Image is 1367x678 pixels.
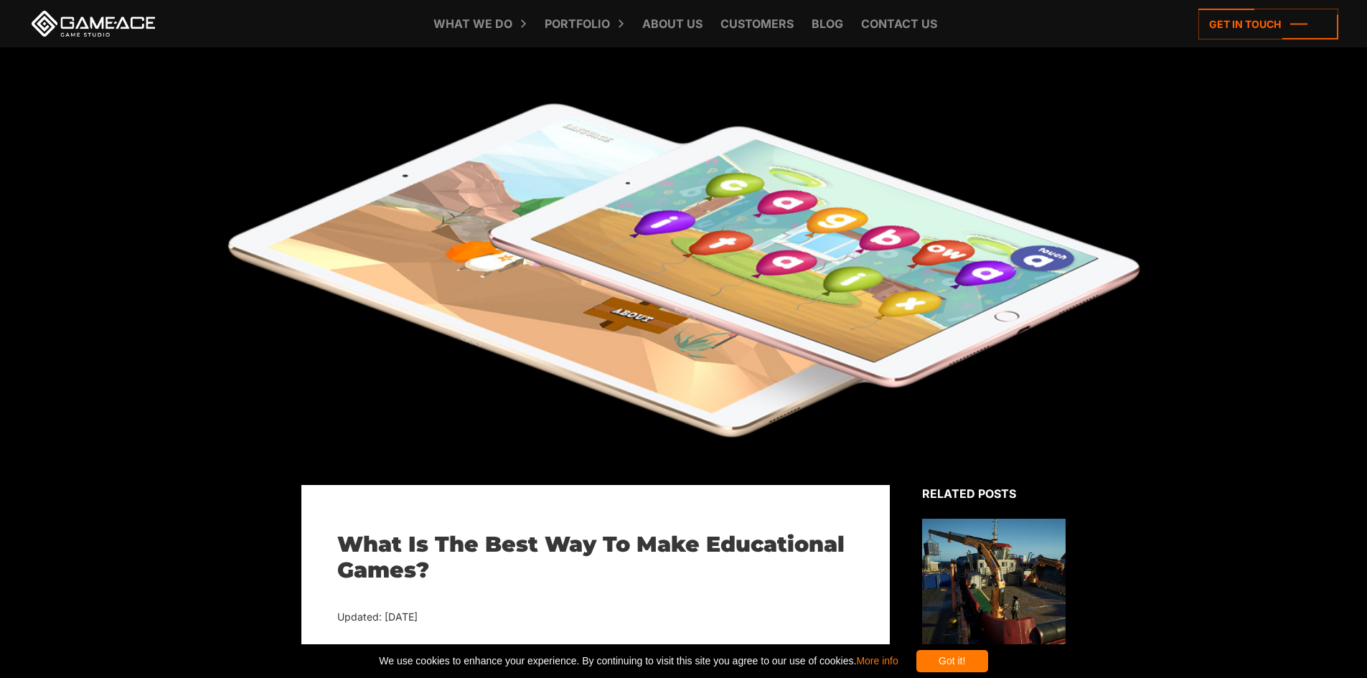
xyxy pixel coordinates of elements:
a: Get in touch [1198,9,1338,39]
h1: What Is The Best Way To Make Educational Games? [337,532,854,583]
a: More info [856,655,898,667]
div: Updated: [DATE] [337,608,854,626]
img: Related [922,519,1066,650]
span: We use cookies to enhance your experience. By continuing to visit this site you agree to our use ... [379,650,898,672]
div: Got it! [916,650,988,672]
div: Related posts [922,485,1066,502]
